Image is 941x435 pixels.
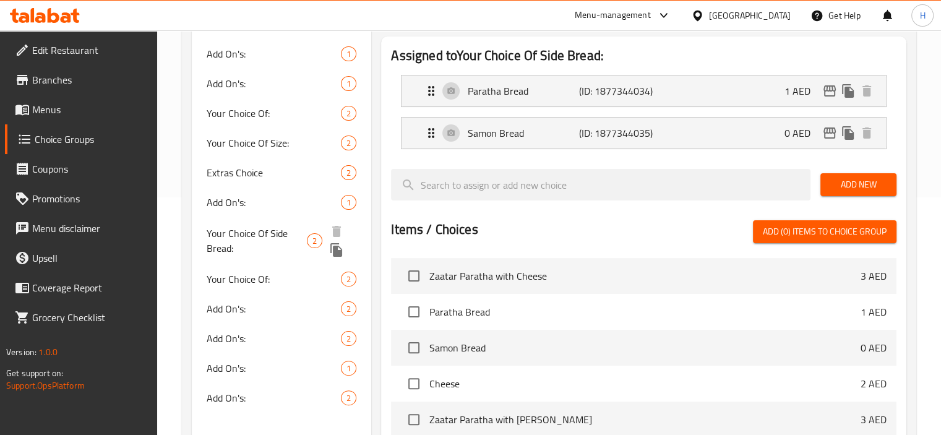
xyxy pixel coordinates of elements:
[391,46,896,65] h2: Assigned to Your Choice Of Side Bread:
[342,392,356,404] span: 2
[861,304,887,319] p: 1 AED
[32,310,147,325] span: Grocery Checklist
[341,136,356,150] div: Choices
[391,220,478,239] h2: Items / Choices
[5,154,157,184] a: Coupons
[192,294,372,324] div: Add On's:2
[784,84,820,98] p: 1 AED
[820,124,839,142] button: edit
[38,344,58,360] span: 1.0.0
[5,303,157,332] a: Grocery Checklist
[579,84,653,98] p: (ID: 1877344034)
[32,43,147,58] span: Edit Restaurant
[207,361,342,376] span: Add On's:
[861,269,887,283] p: 3 AED
[820,173,896,196] button: Add New
[192,353,372,383] div: Add On's:1
[402,75,886,106] div: Expand
[341,165,356,180] div: Choices
[341,76,356,91] div: Choices
[192,158,372,187] div: Extras Choice2
[192,264,372,294] div: Your Choice Of:2
[341,361,356,376] div: Choices
[207,390,342,405] span: Add On's:
[342,167,356,179] span: 2
[861,412,887,427] p: 3 AED
[341,390,356,405] div: Choices
[192,324,372,353] div: Add On's:2
[32,191,147,206] span: Promotions
[784,126,820,140] p: 0 AED
[6,377,85,394] a: Support.OpsPlatform
[341,272,356,286] div: Choices
[327,222,346,241] button: delete
[342,303,356,315] span: 2
[327,241,346,259] button: duplicate
[6,344,37,360] span: Version:
[342,363,356,374] span: 1
[429,376,861,391] span: Cheese
[207,76,342,91] span: Add On's:
[753,220,896,243] button: Add (0) items to choice group
[401,263,427,289] span: Select choice
[192,98,372,128] div: Your Choice Of:2
[468,84,578,98] p: Paratha Bread
[207,301,342,316] span: Add On's:
[857,82,876,100] button: delete
[830,177,887,192] span: Add New
[32,162,147,176] span: Coupons
[6,365,63,381] span: Get support on:
[207,331,342,346] span: Add On's:
[5,124,157,154] a: Choice Groups
[839,124,857,142] button: duplicate
[207,106,342,121] span: Your Choice Of:
[341,301,356,316] div: Choices
[429,340,861,355] span: Samon Bread
[5,65,157,95] a: Branches
[342,273,356,285] span: 2
[307,235,322,247] span: 2
[391,70,896,112] li: Expand
[341,46,356,61] div: Choices
[342,333,356,345] span: 2
[341,331,356,346] div: Choices
[35,132,147,147] span: Choice Groups
[342,78,356,90] span: 1
[341,195,356,210] div: Choices
[32,280,147,295] span: Coverage Report
[341,106,356,121] div: Choices
[32,72,147,87] span: Branches
[5,35,157,65] a: Edit Restaurant
[429,269,861,283] span: Zaatar Paratha with Cheese
[919,9,925,22] span: H
[857,124,876,142] button: delete
[192,128,372,158] div: Your Choice Of Size:2
[192,69,372,98] div: Add On's:1
[468,126,578,140] p: Samon Bread
[342,197,356,209] span: 1
[207,46,342,61] span: Add On's:
[207,226,307,256] span: Your Choice Of Side Bread:
[32,221,147,236] span: Menu disclaimer
[192,39,372,69] div: Add On's:1
[32,251,147,265] span: Upsell
[342,48,356,60] span: 1
[192,217,372,264] div: Your Choice Of Side Bread:2deleteduplicate
[401,407,427,433] span: Select choice
[207,272,342,286] span: Your Choice Of:
[5,184,157,213] a: Promotions
[391,112,896,154] li: Expand
[5,213,157,243] a: Menu disclaimer
[402,118,886,149] div: Expand
[401,299,427,325] span: Select choice
[5,95,157,124] a: Menus
[429,304,861,319] span: Paratha Bread
[207,195,342,210] span: Add On's:
[861,376,887,391] p: 2 AED
[342,108,356,119] span: 2
[820,82,839,100] button: edit
[342,137,356,149] span: 2
[192,383,372,413] div: Add On's:2
[207,17,342,32] span: Add On's Inside The Meal:
[839,82,857,100] button: duplicate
